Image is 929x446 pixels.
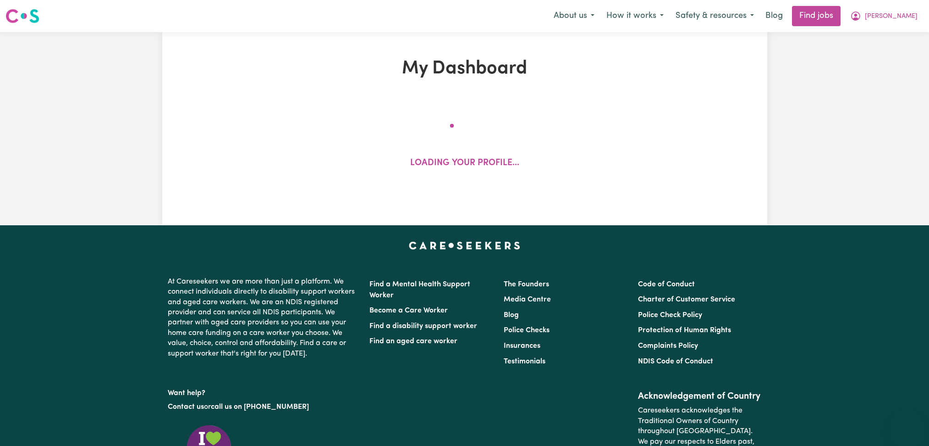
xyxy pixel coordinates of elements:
a: Blog [504,312,519,319]
a: Find jobs [792,6,841,26]
a: Media Centre [504,296,551,303]
button: About us [548,6,600,26]
a: Find a Mental Health Support Worker [369,281,470,299]
button: How it works [600,6,670,26]
a: Code of Conduct [638,281,695,288]
a: Find an aged care worker [369,338,457,345]
a: Blog [760,6,788,26]
h1: My Dashboard [269,58,661,80]
a: Police Checks [504,327,550,334]
a: Testimonials [504,358,545,365]
a: Charter of Customer Service [638,296,735,303]
p: or [168,398,358,416]
button: My Account [844,6,924,26]
iframe: Button to launch messaging window [892,409,922,439]
a: Find a disability support worker [369,323,477,330]
p: Want help? [168,385,358,398]
p: Loading your profile... [410,157,519,170]
a: Protection of Human Rights [638,327,731,334]
a: Careseekers home page [409,242,520,249]
a: call us on [PHONE_NUMBER] [211,403,309,411]
img: Careseekers logo [5,8,39,24]
button: Safety & resources [670,6,760,26]
a: Contact us [168,403,204,411]
a: The Founders [504,281,549,288]
a: Insurances [504,342,540,350]
p: At Careseekers we are more than just a platform. We connect individuals directly to disability su... [168,273,358,362]
a: NDIS Code of Conduct [638,358,713,365]
a: Careseekers logo [5,6,39,27]
a: Complaints Policy [638,342,698,350]
h2: Acknowledgement of Country [638,391,761,402]
a: Become a Care Worker [369,307,448,314]
span: [PERSON_NAME] [865,11,918,22]
a: Police Check Policy [638,312,702,319]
